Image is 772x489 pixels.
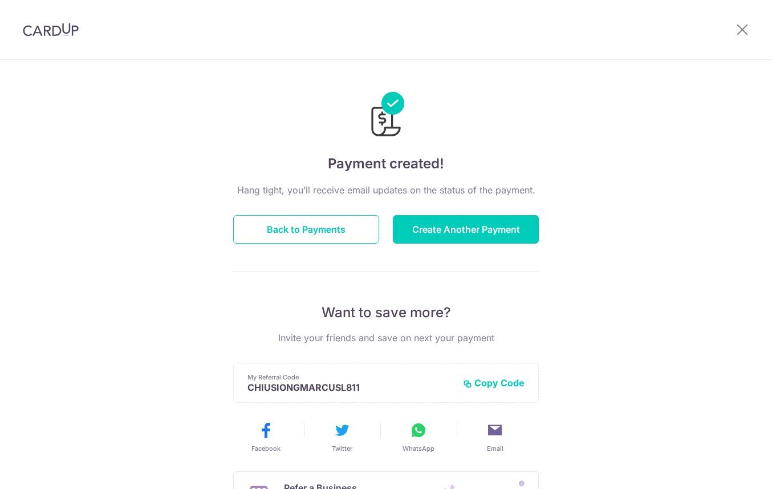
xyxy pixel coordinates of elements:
img: Payments [368,92,404,140]
h4: Payment created! [233,153,539,174]
button: Email [461,421,529,453]
button: WhatsApp [385,421,452,453]
button: Create Another Payment [393,215,539,244]
span: Twitter [332,444,352,453]
button: Back to Payments [233,215,379,244]
span: WhatsApp [403,444,434,453]
p: My Referral Code [247,373,454,382]
button: Twitter [308,421,376,453]
span: Email [487,444,503,453]
p: Invite your friends and save on next your payment [233,331,539,345]
p: Want to save more? [233,304,539,322]
span: Facebook [251,444,281,453]
p: CHIUSIONGMARCUSL811 [247,382,454,393]
p: Hang tight, you’ll receive email updates on the status of the payment. [233,183,539,197]
button: Facebook [232,421,299,453]
button: Copy Code [463,377,525,389]
img: CardUp [23,23,79,37]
